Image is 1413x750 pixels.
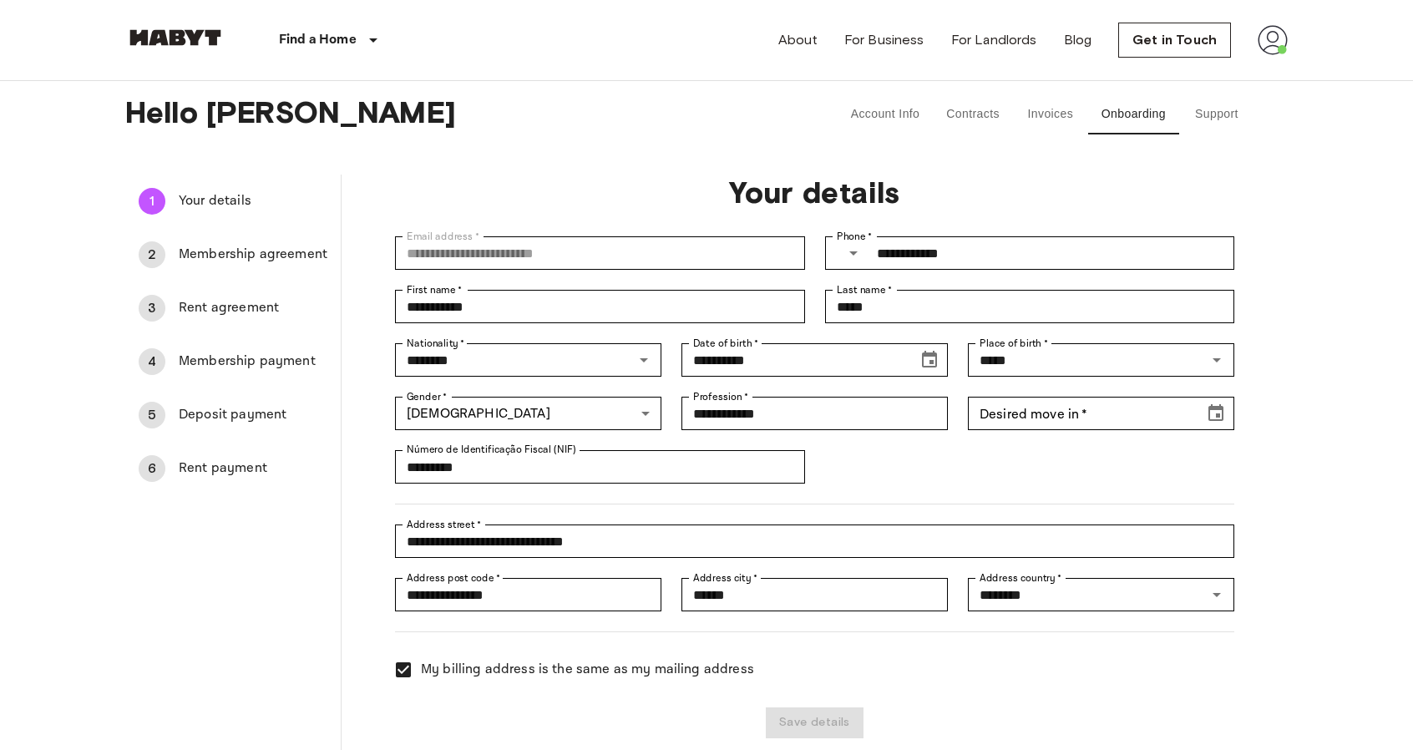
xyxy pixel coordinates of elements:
[681,578,948,611] div: Address city
[837,236,870,270] button: Select country
[395,290,804,323] div: First name
[179,405,327,425] span: Deposit payment
[179,191,327,211] span: Your details
[139,402,165,428] div: 5
[407,229,479,244] label: Email address
[139,455,165,482] div: 6
[838,94,934,134] button: Account Info
[1013,94,1088,134] button: Invoices
[951,30,1037,50] a: For Landlords
[125,235,341,275] div: 2Membership agreement
[844,30,924,50] a: For Business
[407,389,447,404] label: Gender
[125,395,341,435] div: 5Deposit payment
[395,236,804,270] div: Email address
[1205,583,1228,606] button: Open
[825,290,1234,323] div: Last name
[395,397,661,430] div: [DEMOGRAPHIC_DATA]
[125,181,341,221] div: 1Your details
[1118,23,1231,58] a: Get in Touch
[837,229,873,244] label: Phone
[125,288,341,328] div: 3Rent agreement
[407,282,463,297] label: First name
[395,450,804,484] div: Número de Identificação Fiscal (NIF)
[125,448,341,489] div: 6Rent payment
[407,443,576,457] label: Número de Identificação Fiscal (NIF)
[179,459,327,479] span: Rent payment
[1258,25,1288,55] img: avatar
[407,336,465,351] label: Nationality
[421,660,754,680] span: My billing address is the same as my mailing address
[407,517,482,532] label: Address street
[693,570,757,585] label: Address city
[1088,94,1179,134] button: Onboarding
[933,94,1013,134] button: Contracts
[395,578,661,611] div: Address post code
[980,336,1048,351] label: Place of birth
[632,348,656,372] button: Open
[1179,94,1254,134] button: Support
[1064,30,1092,50] a: Blog
[125,29,225,46] img: Habyt
[778,30,818,50] a: About
[693,389,749,404] label: Profession
[139,188,165,215] div: 1
[693,336,758,351] label: Date of birth
[1199,397,1233,430] button: Choose date
[139,348,165,375] div: 4
[179,245,327,265] span: Membership agreement
[279,30,357,50] p: Find a Home
[395,524,1234,558] div: Address street
[139,295,165,322] div: 3
[837,282,893,297] label: Last name
[125,342,341,382] div: 4Membership payment
[395,175,1234,210] p: Your details
[407,570,500,585] label: Address post code
[980,570,1062,585] label: Address country
[125,94,791,134] span: Hello [PERSON_NAME]
[913,343,946,377] button: Choose date, selected date is Sep 12, 1991
[1205,348,1228,372] button: Open
[139,241,165,268] div: 2
[179,352,327,372] span: Membership payment
[681,397,948,430] div: Profession
[179,298,327,318] span: Rent agreement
